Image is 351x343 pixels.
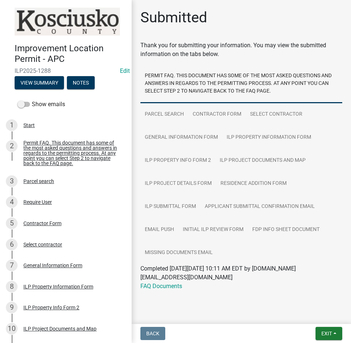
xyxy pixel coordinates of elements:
[23,263,82,268] div: General Information Form
[6,217,18,229] div: 5
[140,265,296,281] span: Completed [DATE][DATE] 10:11 AM EDT by [DOMAIN_NAME][EMAIL_ADDRESS][DOMAIN_NAME]
[140,195,200,219] a: ILP Submittal Form
[216,172,291,195] a: Residence Addition Form
[15,43,126,64] h4: Improvement Location Permit - APC
[18,100,65,109] label: Show emails
[222,126,316,149] a: ILP Property Information Form
[23,123,35,128] div: Start
[140,149,215,172] a: ILP Property Info Form 2
[6,239,18,250] div: 6
[6,119,18,131] div: 1
[15,80,64,86] wm-modal-confirm: Summary
[146,331,159,336] span: Back
[23,242,62,247] div: Select contractor
[15,67,117,74] span: ILP2025-1288
[200,195,319,219] a: Applicant Submittal Confirmation Email
[23,140,120,166] div: Permit FAQ. This document has some of the most asked questions and answers in regards to the perm...
[140,126,222,149] a: General Information Form
[23,305,79,310] div: ILP Property Info Form 2
[316,327,342,340] button: Exit
[140,41,342,59] div: Thank you for submitting your information. You may view the submitted information on the tabs below.
[140,241,217,265] a: Missing Documents Email
[140,9,207,26] h1: Submitted
[215,149,310,172] a: ILP Project Documents and Map
[6,323,18,335] div: 10
[67,80,95,86] wm-modal-confirm: Notes
[321,331,332,336] span: Exit
[6,302,18,313] div: 9
[140,218,178,242] a: Email Push
[6,175,18,187] div: 3
[15,8,120,36] img: Kosciusko County, Indiana
[120,67,130,74] a: Edit
[140,172,216,195] a: ILP Project Details Form
[6,260,18,271] div: 7
[23,200,52,205] div: Require User
[23,284,93,289] div: ILP Property Information Form
[140,103,188,126] a: Parcel search
[6,196,18,208] div: 4
[15,76,64,89] button: View Summary
[248,218,324,242] a: FDP INFO Sheet Document
[6,140,18,152] div: 2
[178,218,248,242] a: Initial ILP Review Form
[6,281,18,292] div: 8
[23,179,54,184] div: Parcel search
[246,103,307,126] a: Select contractor
[23,221,61,226] div: Contractor Form
[188,103,246,126] a: Contractor Form
[120,67,130,74] wm-modal-confirm: Edit Application Number
[23,326,97,331] div: ILP Project Documents and Map
[140,283,182,290] a: FAQ Documents
[67,76,95,89] button: Notes
[140,64,342,103] a: Permit FAQ. This document has some of the most asked questions and answers in regards to the perm...
[140,327,165,340] button: Back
